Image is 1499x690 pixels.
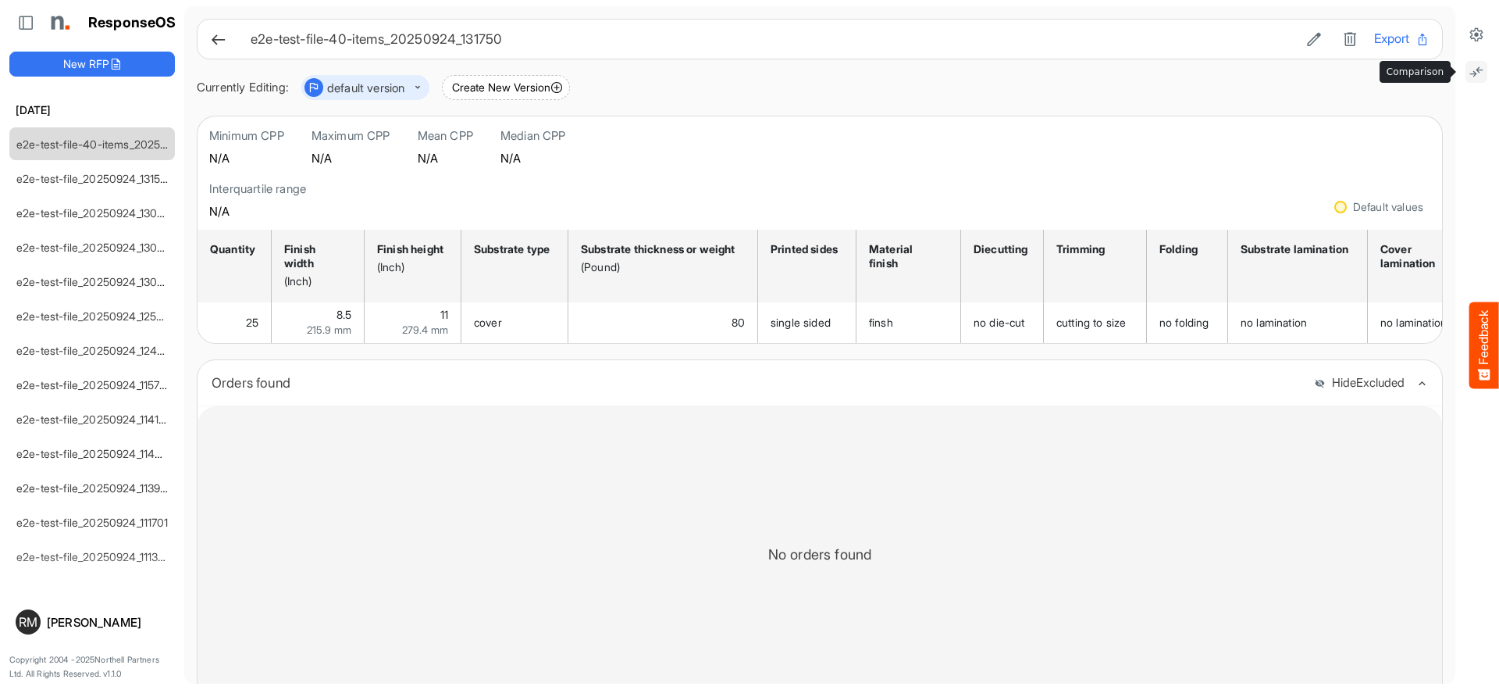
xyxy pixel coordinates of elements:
h5: N/A [500,152,566,165]
a: e2e-test-file_20250924_124028 [16,344,177,357]
td: cover is template cell Column Header httpsnorthellcomontologiesmapping-rulesmaterialhassubstratem... [461,302,568,343]
span: 11 [440,308,448,321]
a: e2e-test-file_20250924_114020 [16,447,176,460]
p: No orders found [768,543,871,567]
a: e2e-test-file_20250924_115731 [16,378,170,391]
h6: Mean CPP [418,128,473,144]
td: finsh is template cell Column Header httpsnorthellcomontologiesmapping-rulesmanufacturinghassubst... [856,302,961,343]
span: no lamination [1241,316,1307,329]
a: e2e-test-file_20250924_111701 [16,516,169,529]
button: Feedback [1469,302,1499,388]
div: [PERSON_NAME] [47,617,169,628]
div: Finish height [377,242,443,256]
h6: e2e-test-file-40-items_20250924_131750 [251,33,1290,46]
button: HideExcluded [1314,377,1405,390]
td: no folding is template cell Column Header httpsnorthellcomontologiesmapping-rulesmanufacturinghas... [1147,302,1228,343]
img: Northell [43,7,74,38]
div: Diecutting [974,242,1026,256]
button: Delete [1338,29,1362,49]
td: 25 is template cell Column Header httpsnorthellcomontologiesmapping-rulesorderhasquantity [198,302,272,343]
td: single sided is template cell Column Header httpsnorthellcomontologiesmapping-rulesmanufacturingh... [758,302,856,343]
a: e2e-test-file_20250924_130824 [16,241,177,254]
h6: Median CPP [500,128,566,144]
h5: N/A [418,152,473,165]
a: e2e-test-file_20250924_125734 [16,309,176,323]
a: e2e-test-file_20250924_114134 [16,413,173,426]
h6: Maximum CPP [312,128,390,144]
h6: [DATE] [9,102,175,119]
div: Material finish [869,242,943,270]
td: cutting to size is template cell Column Header httpsnorthellcomontologiesmapping-rulesmanufacturi... [1044,302,1147,343]
h6: Minimum CPP [209,128,284,144]
td: 80 is template cell Column Header httpsnorthellcomontologiesmapping-rulesmaterialhasmaterialthick... [568,302,758,343]
span: RM [19,616,37,628]
span: cutting to size [1056,316,1126,329]
span: 279.4 mm [402,324,448,336]
div: Default values [1353,202,1423,213]
button: New RFP [9,52,175,77]
td: no die-cut is template cell Column Header httpsnorthellcomontologiesmapping-rulesmanufacturinghas... [961,302,1044,343]
div: Finish width [284,242,347,270]
span: no folding [1159,316,1209,329]
h5: N/A [312,152,390,165]
a: e2e-test-file_20250924_130652 [16,275,176,288]
span: 8.5 [336,308,351,321]
td: no lamination is template cell Column Header httpsnorthellcomontologiesmapping-rulesmanufacturing... [1368,302,1487,343]
span: single sided [771,316,831,329]
span: no die-cut [974,316,1025,329]
a: e2e-test-file-40-items_20250924_131750 [16,138,224,151]
span: no lamination [1380,316,1447,329]
div: Substrate type [474,242,550,256]
div: Currently Editing: [197,78,289,98]
div: Printed sides [771,242,839,256]
div: (Inch) [377,260,443,274]
a: e2e-test-file_20250924_130935 [16,206,176,220]
button: Create New Version [442,75,570,100]
td: 11 is template cell Column Header httpsnorthellcomontologiesmapping-rulesmeasurementhasfinishsize... [365,302,461,343]
button: Edit [1302,29,1326,49]
td: 8.5 is template cell Column Header httpsnorthellcomontologiesmapping-rulesmeasurementhasfinishsiz... [272,302,365,343]
div: Quantity [210,242,254,256]
p: Copyright 2004 - 2025 Northell Partners Ltd. All Rights Reserved. v 1.1.0 [9,653,175,681]
span: 215.9 mm [307,324,351,336]
div: (Inch) [284,274,347,288]
h5: N/A [209,205,306,218]
div: Substrate thickness or weight [581,242,740,256]
h1: ResponseOS [88,15,176,31]
h6: Interquartile range [209,181,306,197]
span: 25 [246,316,258,329]
div: Comparison [1380,62,1450,82]
span: cover [474,316,502,329]
a: e2e-test-file_20250924_111359 [16,550,171,563]
span: finsh [869,316,893,329]
div: Folding [1159,242,1210,256]
span: 80 [732,316,745,329]
a: e2e-test-file_20250924_131520 [16,172,174,185]
div: Substrate lamination [1241,242,1350,256]
h5: N/A [209,152,284,165]
div: Cover lamination [1380,242,1469,270]
td: no lamination is template cell Column Header httpsnorthellcomontologiesmapping-rulesmanufacturing... [1228,302,1368,343]
a: e2e-test-file_20250924_113916 [16,481,171,495]
div: Trimming [1056,242,1129,256]
div: Orders found [212,372,1302,394]
div: (Pound) [581,260,740,274]
button: Export [1374,29,1430,49]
